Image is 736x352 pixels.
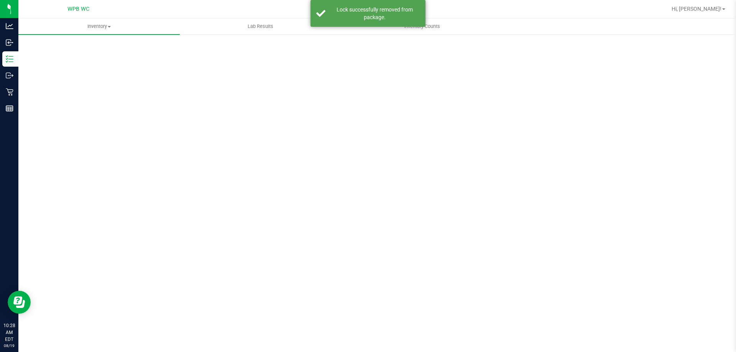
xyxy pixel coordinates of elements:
[18,18,180,34] a: Inventory
[180,18,341,34] a: Lab Results
[3,322,15,343] p: 10:28 AM EDT
[8,291,31,314] iframe: Resource center
[237,23,284,30] span: Lab Results
[6,39,13,46] inline-svg: Inbound
[67,6,89,12] span: WPB WC
[6,105,13,112] inline-svg: Reports
[6,72,13,79] inline-svg: Outbound
[6,22,13,30] inline-svg: Analytics
[6,88,13,96] inline-svg: Retail
[6,55,13,63] inline-svg: Inventory
[672,6,721,12] span: Hi, [PERSON_NAME]!
[330,6,420,21] div: Lock successfully removed from package.
[3,343,15,349] p: 08/19
[18,23,180,30] span: Inventory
